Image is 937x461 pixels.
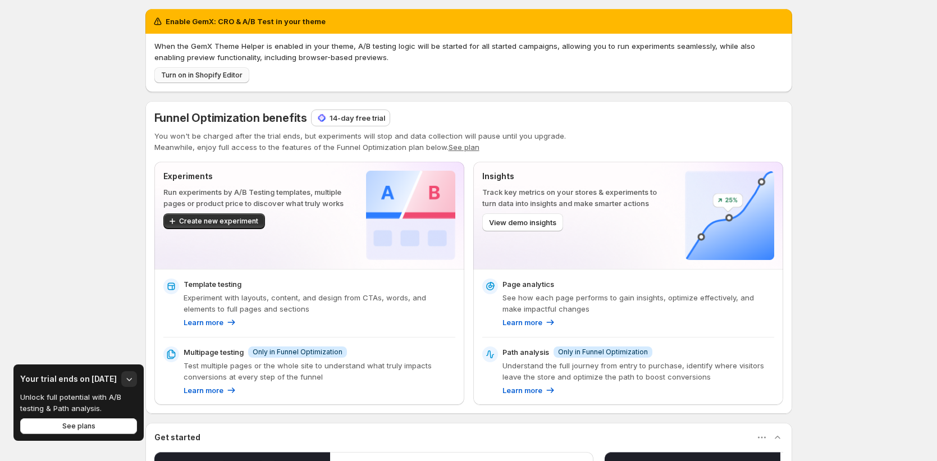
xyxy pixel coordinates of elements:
[502,317,556,328] a: Learn more
[163,213,265,229] button: Create new experiment
[502,279,554,290] p: Page analytics
[184,346,244,358] p: Multipage testing
[154,111,307,125] span: Funnel Optimization benefits
[184,385,237,396] a: Learn more
[184,292,455,314] p: Experiment with layouts, content, and design from CTAs, words, and elements to full pages and sec...
[20,373,117,385] h3: Your trial ends on [DATE]
[330,112,385,124] p: 14-day free trial
[502,385,542,396] p: Learn more
[184,360,455,382] p: Test multiple pages or the whole site to understand what truly impacts conversions at every step ...
[685,171,774,260] img: Insights
[502,385,556,396] a: Learn more
[184,385,223,396] p: Learn more
[449,143,479,152] button: See plan
[558,348,648,357] span: Only in Funnel Optimization
[482,171,667,182] p: Insights
[20,391,129,414] p: Unlock full potential with A/B testing & Path analysis.
[489,217,556,228] span: View demo insights
[502,346,549,358] p: Path analysis
[253,348,342,357] span: Only in Funnel Optimization
[184,317,223,328] p: Learn more
[502,317,542,328] p: Learn more
[154,40,783,63] p: When the GemX Theme Helper is enabled in your theme, A/B testing logic will be started for all st...
[154,432,200,443] h3: Get started
[163,171,348,182] p: Experiments
[502,360,774,382] p: Understand the full journey from entry to purchase, identify where visitors leave the store and o...
[502,292,774,314] p: See how each page performs to gain insights, optimize effectively, and make impactful changes
[179,217,258,226] span: Create new experiment
[316,112,327,124] img: 14-day free trial
[163,186,348,209] p: Run experiments by A/B Testing templates, multiple pages or product price to discover what truly ...
[184,279,241,290] p: Template testing
[154,142,783,153] p: Meanwhile, enjoy full access to the features of the Funnel Optimization plan below.
[62,422,95,431] span: See plans
[166,16,326,27] h2: Enable GemX: CRO & A/B Test in your theme
[482,186,667,209] p: Track key metrics on your stores & experiments to turn data into insights and make smarter actions
[482,213,563,231] button: View demo insights
[20,418,137,434] button: See plans
[154,67,249,83] button: Turn on in Shopify Editor
[161,71,243,80] span: Turn on in Shopify Editor
[154,130,783,142] p: You won't be charged after the trial ends, but experiments will stop and data collection will pau...
[184,317,237,328] a: Learn more
[366,171,455,260] img: Experiments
